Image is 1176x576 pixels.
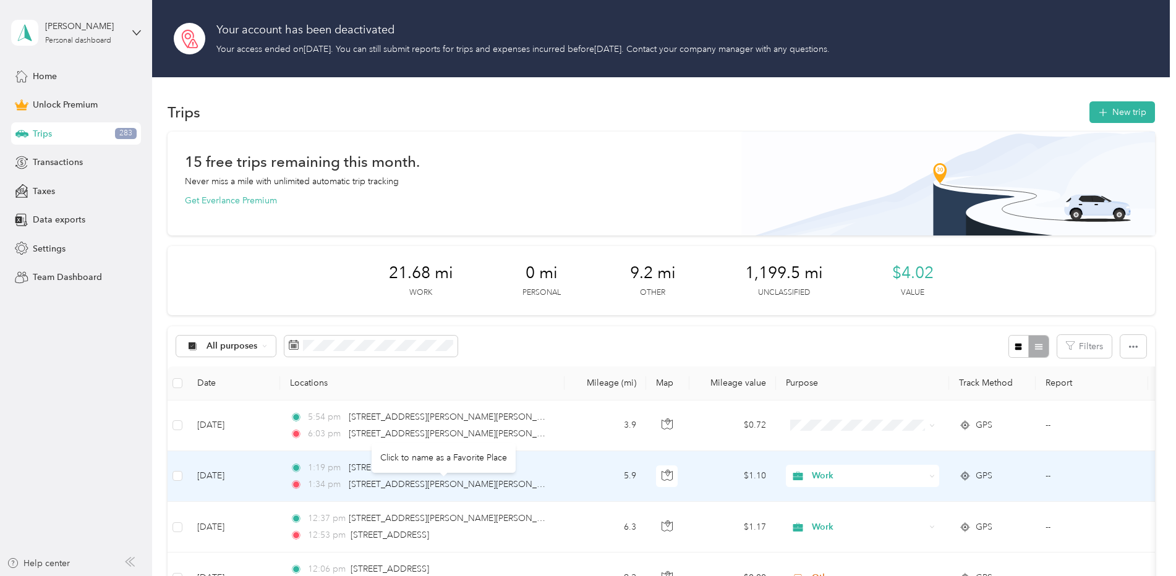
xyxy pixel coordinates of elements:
th: Track Method [949,366,1036,400]
button: Help center [7,557,70,570]
span: [STREET_ADDRESS] [351,564,429,574]
div: Personal dashboard [45,37,111,44]
th: Mileage (mi) [565,366,646,400]
iframe: Everlance-gr Chat Button Frame [1107,507,1176,576]
button: Get Everlance Premium [185,194,277,207]
td: 5.9 [565,451,646,502]
span: 283 [115,128,137,139]
td: -- [1036,451,1148,502]
td: 3.9 [565,400,646,451]
span: [STREET_ADDRESS] [351,530,429,540]
div: [PERSON_NAME] [45,20,122,33]
span: 1:19 pm [308,461,343,475]
span: 21.68 mi [389,263,453,283]
td: [DATE] [187,451,280,502]
span: [STREET_ADDRESS][PERSON_NAME][PERSON_NAME] [349,412,565,422]
span: Home [33,70,57,83]
td: $1.10 [689,451,776,502]
span: Trips [33,127,52,140]
p: Value [901,287,924,299]
th: Mileage value [689,366,776,400]
span: [STREET_ADDRESS][PERSON_NAME][PERSON_NAME] [349,479,565,489]
div: Click to name as a Favorite Place [372,443,516,473]
p: Your access ended on [DATE] . You can still submit reports for trips and expenses incurred before... [216,43,830,56]
td: [DATE] [187,400,280,451]
td: $1.17 [689,502,776,553]
td: -- [1036,502,1148,553]
span: Transactions [33,156,83,169]
span: 0 mi [526,263,558,283]
th: Map [646,366,689,400]
span: GPS [976,418,992,432]
h1: 15 free trips remaining this month. [185,155,420,168]
span: 12:06 pm [308,562,346,576]
span: Team Dashboard [33,271,102,284]
th: Report [1036,366,1148,400]
span: Work [812,520,925,534]
span: Settings [33,242,66,255]
span: 12:53 pm [308,528,346,542]
span: [STREET_ADDRESS][PERSON_NAME][PERSON_NAME] [349,428,565,439]
span: 9.2 mi [630,263,676,283]
td: [DATE] [187,502,280,553]
span: [STREET_ADDRESS] [349,462,427,473]
span: Work [812,469,925,483]
span: 6:03 pm [308,427,343,441]
p: Personal [522,287,561,299]
th: Date [187,366,280,400]
p: Other [640,287,665,299]
span: GPS [976,469,992,483]
td: 6.3 [565,502,646,553]
span: $4.02 [892,263,934,283]
span: Data exports [33,213,85,226]
th: Purpose [776,366,949,400]
span: 5:54 pm [308,410,343,424]
td: -- [1036,400,1148,451]
span: All purposes [207,342,258,350]
h2: Your account has been deactivated [216,22,830,38]
span: GPS [976,520,992,534]
p: Work [409,287,432,299]
span: Unlock Premium [33,98,98,111]
span: Taxes [33,185,55,198]
button: Filters [1057,335,1112,358]
p: Never miss a mile with unlimited automatic trip tracking [185,175,399,188]
th: Locations [280,366,565,400]
button: New trip [1089,101,1155,123]
span: 12:37 pm [308,512,343,525]
span: 1:34 pm [308,478,343,491]
p: Unclassified [758,287,810,299]
span: 1,199.5 mi [745,263,823,283]
td: $0.72 [689,400,776,451]
img: Banner [741,132,1155,235]
span: [STREET_ADDRESS][PERSON_NAME][PERSON_NAME] [349,513,565,523]
h1: Trips [168,106,200,119]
